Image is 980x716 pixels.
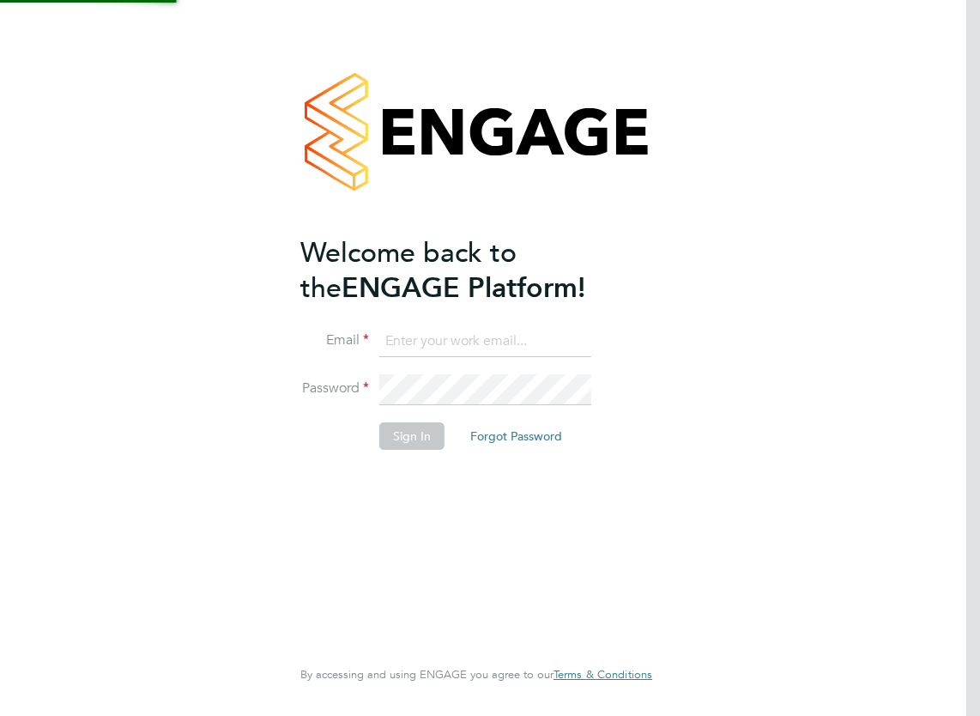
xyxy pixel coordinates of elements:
label: Password [300,379,369,397]
input: Enter your work email... [379,326,591,357]
h2: ENGAGE Platform! [300,235,635,306]
a: Terms & Conditions [554,668,652,682]
span: By accessing and using ENGAGE you agree to our [300,667,652,682]
span: Welcome back to the [300,236,517,305]
button: Sign In [379,422,445,450]
label: Email [300,331,369,349]
button: Forgot Password [457,422,576,450]
span: Terms & Conditions [554,667,652,682]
